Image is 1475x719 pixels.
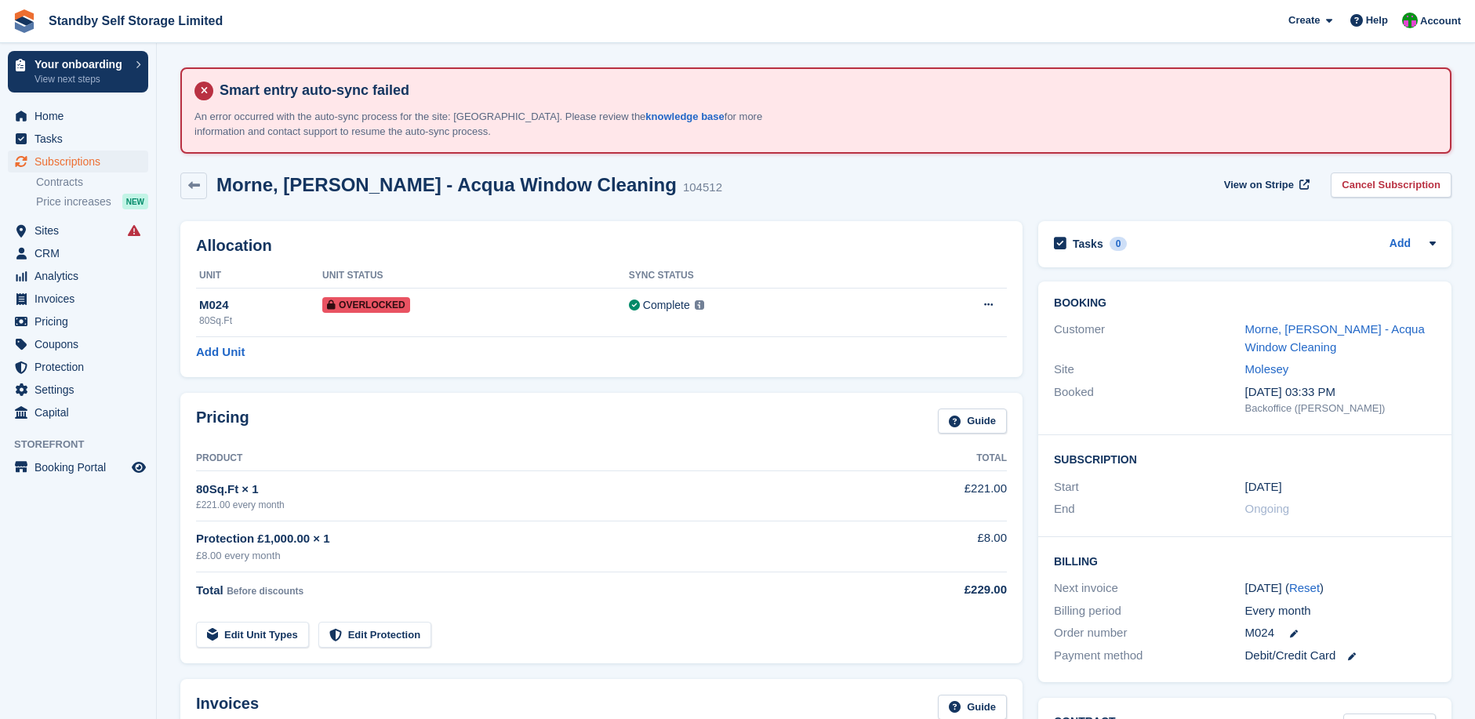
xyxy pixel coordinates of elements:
div: Debit/Credit Card [1245,647,1436,665]
span: Subscriptions [35,151,129,172]
span: Tasks [35,128,129,150]
div: NEW [122,194,148,209]
td: £221.00 [883,471,1007,521]
div: Backoffice ([PERSON_NAME]) [1245,401,1436,416]
span: Coupons [35,333,129,355]
a: Edit Protection [318,622,431,648]
h2: Billing [1054,553,1436,568]
a: View on Stripe [1218,172,1313,198]
a: Add Unit [196,343,245,361]
a: Preview store [129,458,148,477]
div: £221.00 every month [196,498,883,512]
span: M024 [1245,624,1275,642]
a: menu [8,401,148,423]
a: menu [8,379,148,401]
a: Your onboarding View next steps [8,51,148,93]
div: End [1054,500,1244,518]
a: menu [8,128,148,150]
img: icon-info-grey-7440780725fd019a000dd9b08b2336e03edf1995a4989e88bcd33f0948082b44.svg [695,300,704,310]
div: Customer [1054,321,1244,356]
div: [DATE] ( ) [1245,579,1436,597]
a: menu [8,310,148,332]
a: Cancel Subscription [1331,172,1451,198]
div: 80Sq.Ft × 1 [196,481,883,499]
div: Order number [1054,624,1244,642]
span: Sites [35,220,129,241]
th: Sync Status [629,263,892,289]
p: Your onboarding [35,59,128,70]
h2: Subscription [1054,451,1436,467]
th: Unit [196,263,322,289]
h2: Booking [1054,297,1436,310]
time: 2025-09-02 00:00:00 UTC [1245,478,1282,496]
span: Create [1288,13,1320,28]
div: Booked [1054,383,1244,416]
div: Start [1054,478,1244,496]
span: Home [35,105,129,127]
div: Billing period [1054,602,1244,620]
div: Payment method [1054,647,1244,665]
div: 104512 [683,179,722,197]
a: menu [8,333,148,355]
a: menu [8,456,148,478]
div: [DATE] 03:33 PM [1245,383,1436,401]
img: Michelle Mustoe [1402,13,1418,28]
div: M024 [199,296,322,314]
span: Analytics [35,265,129,287]
span: CRM [35,242,129,264]
div: Every month [1245,602,1436,620]
a: Add [1390,235,1411,253]
th: Total [883,446,1007,471]
a: Reset [1289,581,1320,594]
span: Help [1366,13,1388,28]
span: Total [196,583,223,597]
div: Protection £1,000.00 × 1 [196,530,883,548]
a: menu [8,242,148,264]
h2: Tasks [1073,237,1103,251]
a: Contracts [36,175,148,190]
a: menu [8,265,148,287]
a: Guide [938,409,1007,434]
div: Complete [643,297,690,314]
a: knowledge base [645,111,724,122]
span: Settings [35,379,129,401]
div: 0 [1110,237,1128,251]
a: Morne, [PERSON_NAME] - Acqua Window Cleaning [1245,322,1425,354]
p: View next steps [35,72,128,86]
span: Protection [35,356,129,378]
a: menu [8,288,148,310]
a: Price increases NEW [36,193,148,210]
div: Site [1054,361,1244,379]
span: Capital [35,401,129,423]
span: Account [1420,13,1461,29]
span: Invoices [35,288,129,310]
a: Edit Unit Types [196,622,309,648]
span: Before discounts [227,586,303,597]
img: stora-icon-8386f47178a22dfd0bd8f6a31ec36ba5ce8667c1dd55bd0f319d3a0aa187defe.svg [13,9,36,33]
a: Standby Self Storage Limited [42,8,229,34]
a: menu [8,105,148,127]
span: Storefront [14,437,156,452]
h2: Pricing [196,409,249,434]
a: Molesey [1245,362,1289,376]
span: Ongoing [1245,502,1290,515]
span: Overlocked [322,297,410,313]
a: menu [8,220,148,241]
a: menu [8,356,148,378]
th: Unit Status [322,263,629,289]
i: Smart entry sync failures have occurred [128,224,140,237]
td: £8.00 [883,521,1007,572]
h2: Morne, [PERSON_NAME] - Acqua Window Cleaning [216,174,677,195]
h2: Allocation [196,237,1007,255]
p: An error occurred with the auto-sync process for the site: [GEOGRAPHIC_DATA]. Please review the f... [194,109,783,140]
span: Pricing [35,310,129,332]
span: View on Stripe [1224,177,1294,193]
span: Booking Portal [35,456,129,478]
h4: Smart entry auto-sync failed [213,82,1437,100]
div: Next invoice [1054,579,1244,597]
th: Product [196,446,883,471]
div: 80Sq.Ft [199,314,322,328]
div: £8.00 every month [196,548,883,564]
span: Price increases [36,194,111,209]
div: £229.00 [883,581,1007,599]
